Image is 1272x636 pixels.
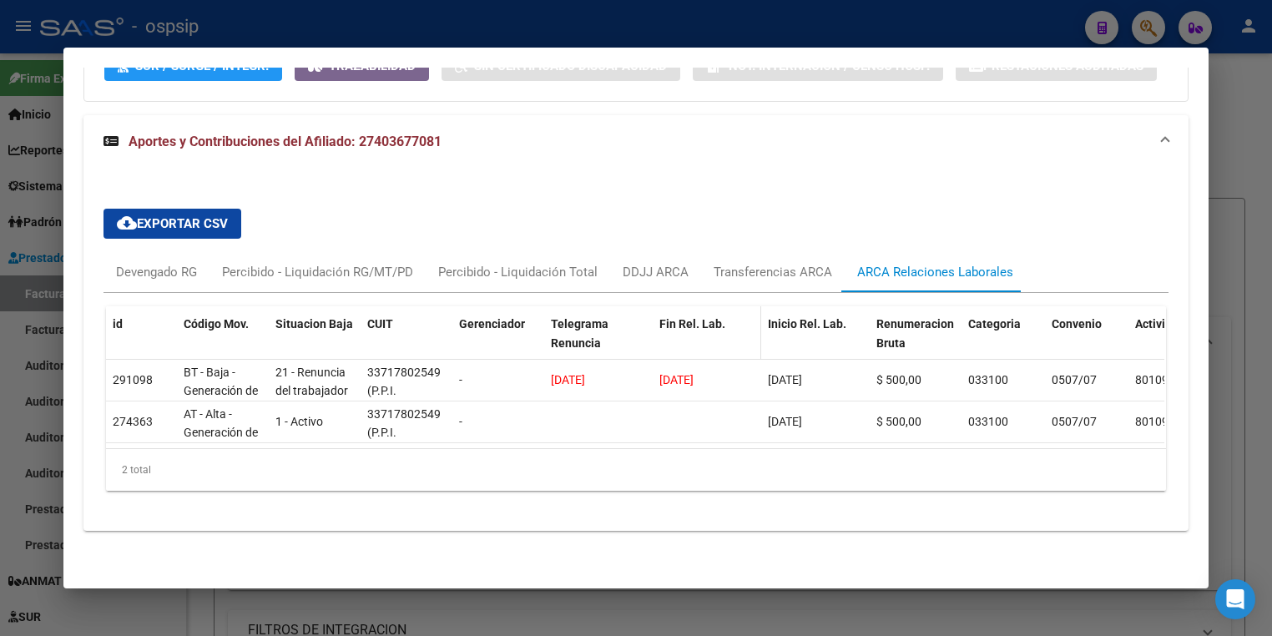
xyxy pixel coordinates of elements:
div: Open Intercom Messenger [1215,579,1255,619]
span: AT - Alta - Generación de clave [184,407,258,459]
datatable-header-cell: Actividad [1128,306,1212,380]
span: - [459,373,462,386]
span: Situacion Baja [275,317,353,331]
span: id [113,317,123,331]
span: Renumeracion Bruta [876,317,954,350]
datatable-header-cell: Situacion Baja [269,306,361,380]
span: 291098 [113,373,153,386]
mat-icon: cloud_download [117,213,137,233]
span: Fin Rel. Lab. [659,317,725,331]
datatable-header-cell: Categoria [962,306,1045,380]
span: Exportar CSV [117,216,228,231]
div: 2 total [106,449,1166,491]
span: 033100 [968,373,1008,386]
span: [DATE] [768,415,802,428]
span: 801090 [1135,373,1175,386]
span: 801090 [1135,415,1175,428]
datatable-header-cell: Telegrama Renuncia [544,306,653,380]
span: [DATE] [659,373,694,386]
div: Percibido - Liquidación Total [438,263,598,281]
div: Aportes y Contribuciones del Afiliado: 27403677081 [83,169,1189,531]
span: Inicio Rel. Lab. [768,317,846,331]
div: Percibido - Liquidación RG/MT/PD [222,263,413,281]
button: Exportar CSV [103,209,241,239]
datatable-header-cell: Código Mov. [177,306,269,380]
span: [DATE] [551,373,585,386]
datatable-header-cell: Inicio Rel. Lab. [761,306,870,380]
div: Devengado RG [116,263,197,281]
span: (P.P.I. SEGURIDAD S. A. S.) [367,384,442,436]
span: 0507/07 [1052,373,1097,386]
span: 0507/07 [1052,415,1097,428]
span: $ 500,00 [876,415,921,428]
span: $ 500,00 [876,373,921,386]
span: 1 - Activo [275,415,323,428]
datatable-header-cell: Fin Rel. Lab. [653,306,761,380]
span: Telegrama Renuncia [551,317,608,350]
span: Actividad [1135,317,1185,331]
span: 21 - Renuncia del trabajador / ART.240 - LCT / ART.64 Inc.a) L22248 y otras [275,366,348,474]
div: 33717802549 [367,363,441,382]
span: (P.P.I. SEGURIDAD S. A. S.) [367,426,442,477]
datatable-header-cell: CUIT [361,306,452,380]
span: 274363 [113,415,153,428]
datatable-header-cell: id [106,306,177,380]
span: 033100 [968,415,1008,428]
span: Convenio [1052,317,1102,331]
span: Gerenciador [459,317,525,331]
span: BT - Baja - Generación de Clave [184,366,258,417]
div: ARCA Relaciones Laborales [857,263,1013,281]
datatable-header-cell: Renumeracion Bruta [870,306,962,380]
span: - [459,415,462,428]
span: Categoria [968,317,1021,331]
mat-expansion-panel-header: Aportes y Contribuciones del Afiliado: 27403677081 [83,115,1189,169]
span: CUIT [367,317,393,331]
span: [DATE] [768,373,802,386]
div: DDJJ ARCA [623,263,689,281]
datatable-header-cell: Gerenciador [452,306,544,380]
datatable-header-cell: Convenio [1045,306,1128,380]
span: Código Mov. [184,317,249,331]
div: Transferencias ARCA [714,263,832,281]
span: Aportes y Contribuciones del Afiliado: 27403677081 [129,134,442,149]
div: 33717802549 [367,405,441,424]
